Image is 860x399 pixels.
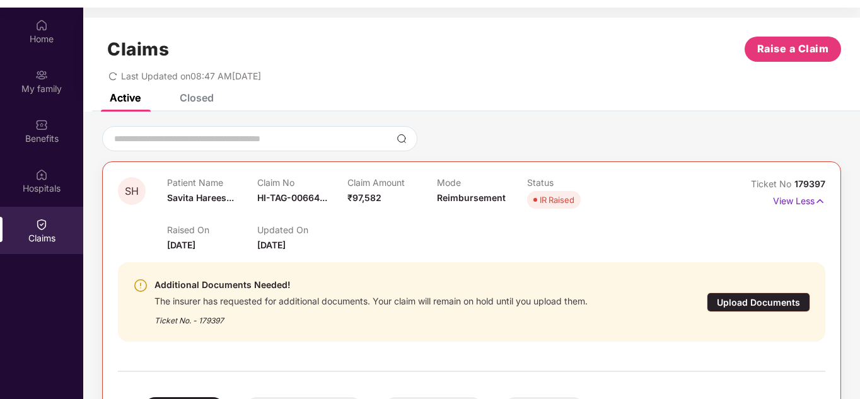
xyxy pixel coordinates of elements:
[180,91,214,104] div: Closed
[167,240,195,250] span: [DATE]
[257,240,286,250] span: [DATE]
[125,186,139,197] span: SH
[257,224,347,235] p: Updated On
[257,192,327,203] span: HI-TAG-00664...
[815,194,825,208] img: svg+xml;base64,PHN2ZyB4bWxucz0iaHR0cDovL3d3dy53My5vcmcvMjAwMC9zdmciIHdpZHRoPSIxNyIgaGVpZ2h0PSIxNy...
[707,292,810,312] div: Upload Documents
[107,38,169,60] h1: Claims
[527,177,617,188] p: Status
[257,177,347,188] p: Claim No
[397,134,407,144] img: svg+xml;base64,PHN2ZyBpZD0iU2VhcmNoLTMyeDMyIiB4bWxucz0iaHR0cDovL3d3dy53My5vcmcvMjAwMC9zdmciIHdpZH...
[108,71,117,81] span: redo
[154,292,588,307] div: The insurer has requested for additional documents. Your claim will remain on hold until you uplo...
[757,41,829,57] span: Raise a Claim
[121,71,261,81] span: Last Updated on 08:47 AM[DATE]
[35,119,48,131] img: svg+xml;base64,PHN2ZyBpZD0iQmVuZWZpdHMiIHhtbG5zPSJodHRwOi8vd3d3LnczLm9yZy8yMDAwL3N2ZyIgd2lkdGg9Ij...
[437,177,527,188] p: Mode
[745,37,841,62] button: Raise a Claim
[167,192,234,203] span: Savita Harees...
[35,69,48,81] img: svg+xml;base64,PHN2ZyB3aWR0aD0iMjAiIGhlaWdodD0iMjAiIHZpZXdCb3g9IjAgMCAyMCAyMCIgZmlsbD0ibm9uZSIgeG...
[347,177,438,188] p: Claim Amount
[154,307,588,327] div: Ticket No. - 179397
[167,224,257,235] p: Raised On
[347,192,381,203] span: ₹97,582
[167,177,257,188] p: Patient Name
[35,168,48,181] img: svg+xml;base64,PHN2ZyBpZD0iSG9zcGl0YWxzIiB4bWxucz0iaHR0cDovL3d3dy53My5vcmcvMjAwMC9zdmciIHdpZHRoPS...
[110,91,141,104] div: Active
[540,194,574,206] div: IR Raised
[35,218,48,231] img: svg+xml;base64,PHN2ZyBpZD0iQ2xhaW0iIHhtbG5zPSJodHRwOi8vd3d3LnczLm9yZy8yMDAwL3N2ZyIgd2lkdGg9IjIwIi...
[133,278,148,293] img: svg+xml;base64,PHN2ZyBpZD0iV2FybmluZ18tXzI0eDI0IiBkYXRhLW5hbWU9Ildhcm5pbmcgLSAyNHgyNCIgeG1sbnM9Im...
[154,277,588,292] div: Additional Documents Needed!
[437,192,506,203] span: Reimbursement
[751,178,794,189] span: Ticket No
[35,19,48,32] img: svg+xml;base64,PHN2ZyBpZD0iSG9tZSIgeG1sbnM9Imh0dHA6Ly93d3cudzMub3JnLzIwMDAvc3ZnIiB3aWR0aD0iMjAiIG...
[773,191,825,208] p: View Less
[794,178,825,189] span: 179397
